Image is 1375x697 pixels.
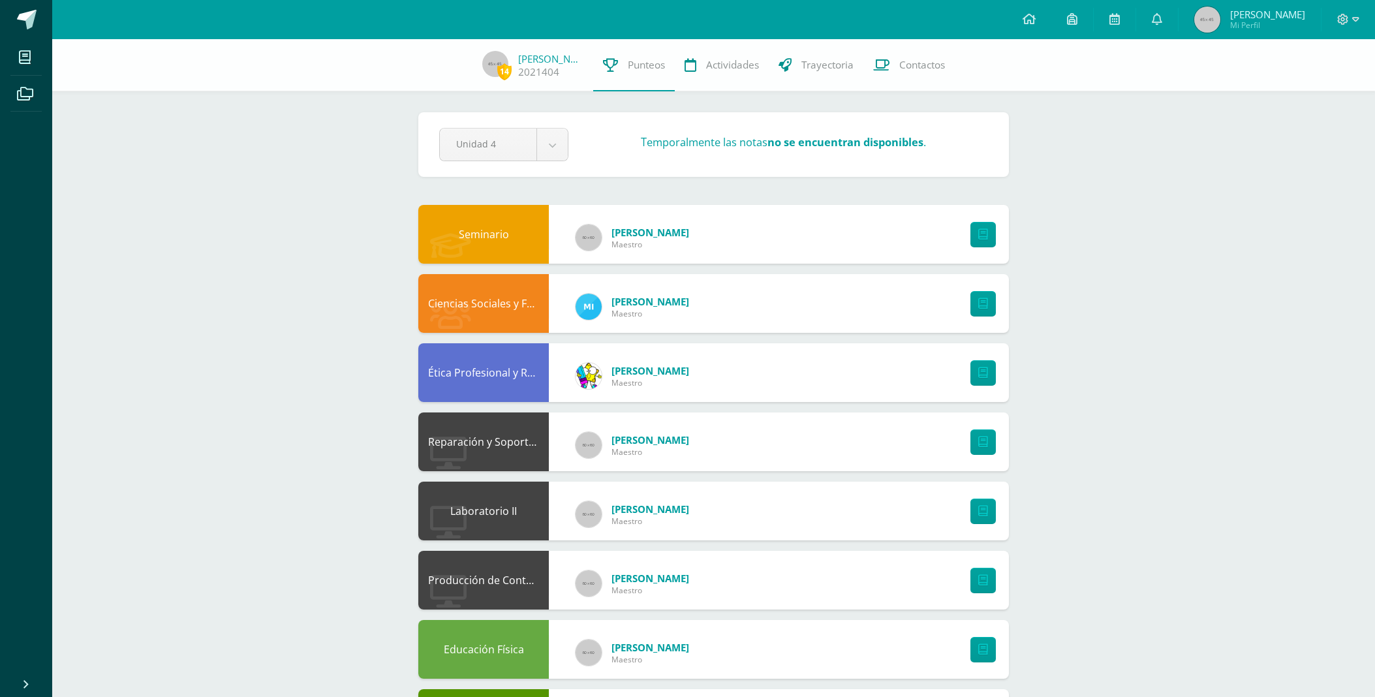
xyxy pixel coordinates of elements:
[611,503,689,516] span: [PERSON_NAME]
[769,39,863,91] a: Trayectoria
[611,516,689,527] span: Maestro
[418,412,549,471] div: Reparación y Soporte Técnico
[482,51,508,77] img: 45x45
[675,39,769,91] a: Actividades
[418,620,549,679] div: Educación Física
[863,39,955,91] a: Contactos
[440,129,568,161] a: Unidad 4
[576,570,602,596] img: 60x60
[611,641,689,654] span: [PERSON_NAME]
[611,364,689,377] span: [PERSON_NAME]
[611,585,689,596] span: Maestro
[497,63,512,80] span: 14
[641,134,926,149] h3: Temporalmente las notas .
[456,129,520,159] span: Unidad 4
[518,65,559,79] a: 2021404
[767,134,923,149] strong: no se encuentran disponibles
[418,482,549,540] div: Laboratorio II
[611,446,689,457] span: Maestro
[611,226,689,239] span: [PERSON_NAME]
[1230,20,1305,31] span: Mi Perfil
[593,39,675,91] a: Punteos
[576,501,602,527] img: 60x60
[801,58,854,72] span: Trayectoria
[611,377,689,388] span: Maestro
[418,343,549,402] div: Ética Profesional y Relaciones Humanas
[611,239,689,250] span: Maestro
[418,205,549,264] div: Seminario
[611,654,689,665] span: Maestro
[576,225,602,251] img: 60x60
[611,308,689,319] span: Maestro
[611,295,689,308] span: [PERSON_NAME]
[518,52,583,65] a: [PERSON_NAME]
[418,274,549,333] div: Ciencias Sociales y Formación Ciudadana
[576,363,602,389] img: 0a0ea9c6794447c8c826585ed3b589a1.png
[1194,7,1220,33] img: 45x45
[576,640,602,666] img: 60x60
[1230,8,1305,21] span: [PERSON_NAME]
[611,433,689,446] span: [PERSON_NAME]
[576,294,602,320] img: 12b25f5302bfc2aa4146641255767367.png
[611,572,689,585] span: [PERSON_NAME]
[628,58,665,72] span: Punteos
[899,58,945,72] span: Contactos
[576,432,602,458] img: 60x60
[706,58,759,72] span: Actividades
[418,551,549,610] div: Producción de Contenidos Digitales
